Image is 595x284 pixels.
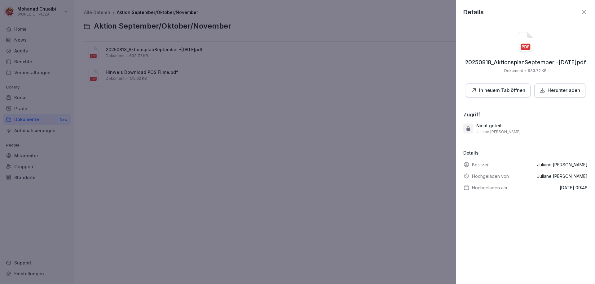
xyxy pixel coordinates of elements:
p: Hochgeladen am [472,184,507,191]
p: Juliane [PERSON_NAME] [537,161,588,168]
button: In neuem Tab öffnen [466,83,531,97]
p: Details [463,7,484,17]
p: Hochgeladen von [472,173,509,179]
p: Juliane [PERSON_NAME] [537,173,588,179]
div: Zugriff [463,111,480,118]
p: Details [463,150,588,157]
p: Dokument [504,68,523,74]
p: In neuem Tab öffnen [479,87,525,94]
p: Nicht geteilt [476,123,503,129]
p: [DATE] 09:46 [560,184,588,191]
button: Herunterladen [534,83,585,97]
p: Besitzer [472,161,489,168]
p: Juliane [PERSON_NAME] [476,129,521,134]
p: Herunterladen [548,87,580,94]
p: 20250818_AktionsplanSeptember -November 25.pdf [465,59,586,65]
p: 633.72 KB [528,68,547,74]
